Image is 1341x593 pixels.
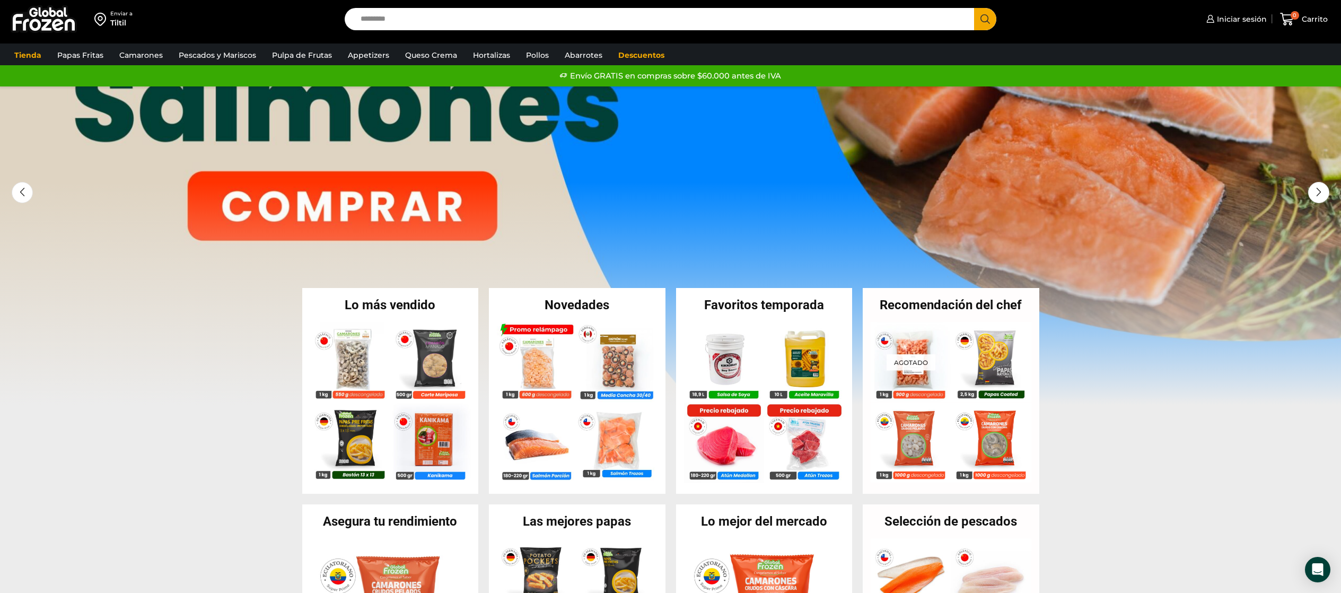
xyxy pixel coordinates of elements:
a: Tienda [9,45,47,65]
h2: Selección de pescados [863,515,1039,528]
button: Search button [974,8,996,30]
a: Queso Crema [400,45,462,65]
h2: Lo más vendido [302,299,479,311]
a: Descuentos [613,45,670,65]
div: Enviar a [110,10,133,18]
img: address-field-icon.svg [94,10,110,28]
h2: Las mejores papas [489,515,665,528]
div: Tiltil [110,18,133,28]
a: 0 Carrito [1277,7,1330,32]
a: Abarrotes [559,45,608,65]
a: Camarones [114,45,168,65]
h2: Recomendación del chef [863,299,1039,311]
span: Iniciar sesión [1214,14,1267,24]
h2: Favoritos temporada [676,299,853,311]
a: Pescados y Mariscos [173,45,261,65]
h2: Novedades [489,299,665,311]
div: Previous slide [12,182,33,203]
a: Papas Fritas [52,45,109,65]
span: 0 [1291,11,1299,20]
a: Hortalizas [468,45,515,65]
div: Open Intercom Messenger [1305,557,1330,582]
div: Next slide [1308,182,1329,203]
h2: Lo mejor del mercado [676,515,853,528]
a: Appetizers [343,45,395,65]
span: Carrito [1299,14,1328,24]
h2: Asegura tu rendimiento [302,515,479,528]
a: Pollos [521,45,554,65]
p: Agotado [887,354,935,370]
a: Iniciar sesión [1204,8,1267,30]
a: Pulpa de Frutas [267,45,337,65]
